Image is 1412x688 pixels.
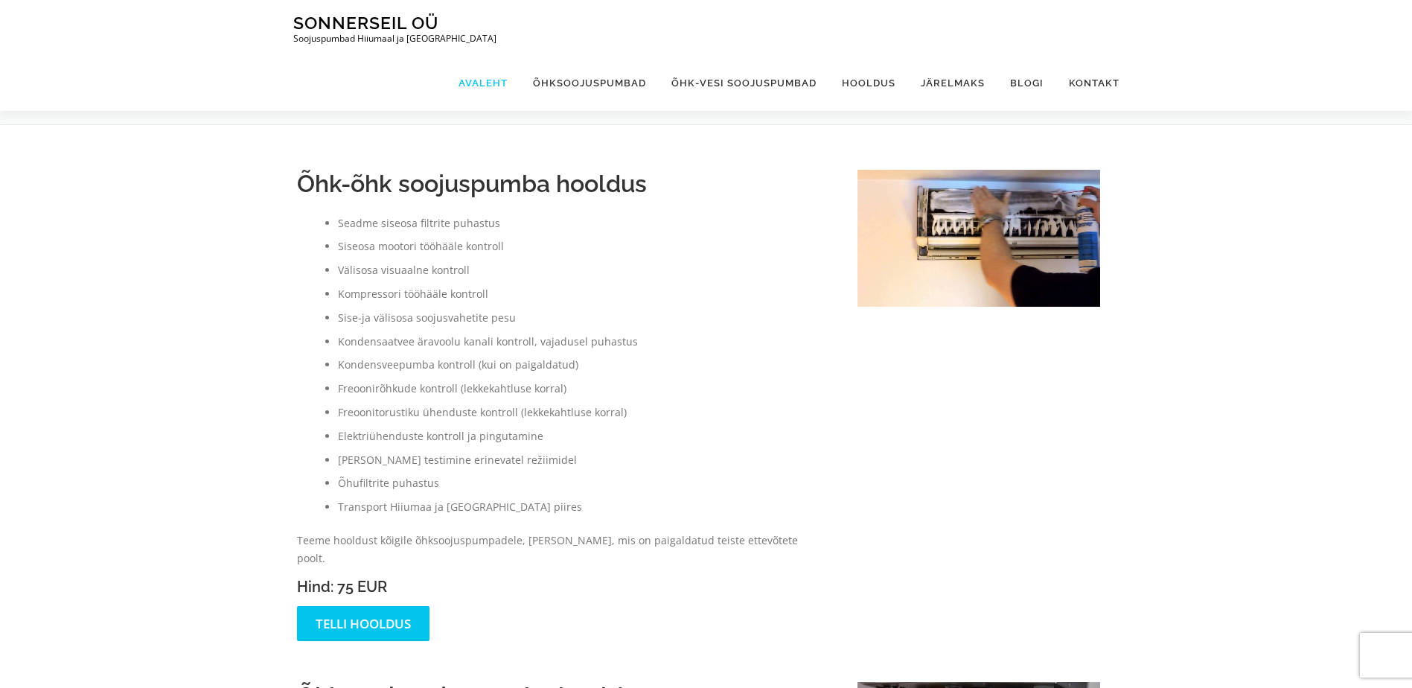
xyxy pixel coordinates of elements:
li: Kondensveepumba kontroll (kui on paigaldatud) [338,356,828,374]
a: Sonnerseil OÜ [293,13,438,33]
li: Freoonirõhkude kontroll (lekkekahtluse korral) [338,380,828,398]
li: Siseosa mootori tööhääle kontroll [338,238,828,255]
li: Freoonitorustiku ühenduste kontroll (lekkekahtluse korral) [338,404,828,421]
a: Õhk-vesi soojuspumbad [659,55,829,111]
li: Kondensaatvee äravoolu kanali kontroll, vajadusel puhastus [338,333,828,351]
li: Seadme siseosa filtrite puhastus [338,214,828,232]
li: Välisosa visuaalne kontroll [338,261,828,279]
a: Hooldus [829,55,908,111]
p: Soojuspumbad Hiiumaal ja [GEOGRAPHIC_DATA] [293,34,496,44]
li: Kompressori tööhääle kontroll [338,285,828,303]
li: Sise-ja välisosa soojusvahetite pesu [338,309,828,327]
a: Blogi [997,55,1056,111]
li: Transport Hiiumaa ja [GEOGRAPHIC_DATA] piires [338,498,828,516]
li: [PERSON_NAME] testimine erinevatel režiimidel [338,451,828,469]
img: õhksoojuspumba hooldus [857,170,1101,307]
p: Teeme hooldust kõigile õhksoojuspumpadele, [PERSON_NAME], mis on paigaldatud teiste ettevõtete po... [297,532,828,567]
li: Õhufiltrite puhastus [338,474,828,492]
a: Avaleht [446,55,520,111]
h2: Õhk-õhk soojuspumba hooldus [297,170,828,198]
a: Järelmaks [908,55,997,111]
h3: Hind: 75 EUR [297,579,828,595]
li: Elektriühenduste kontroll ja pingutamine [338,427,828,445]
a: Kontakt [1056,55,1119,111]
a: Telli hooldus [297,606,429,641]
a: Õhksoojuspumbad [520,55,659,111]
